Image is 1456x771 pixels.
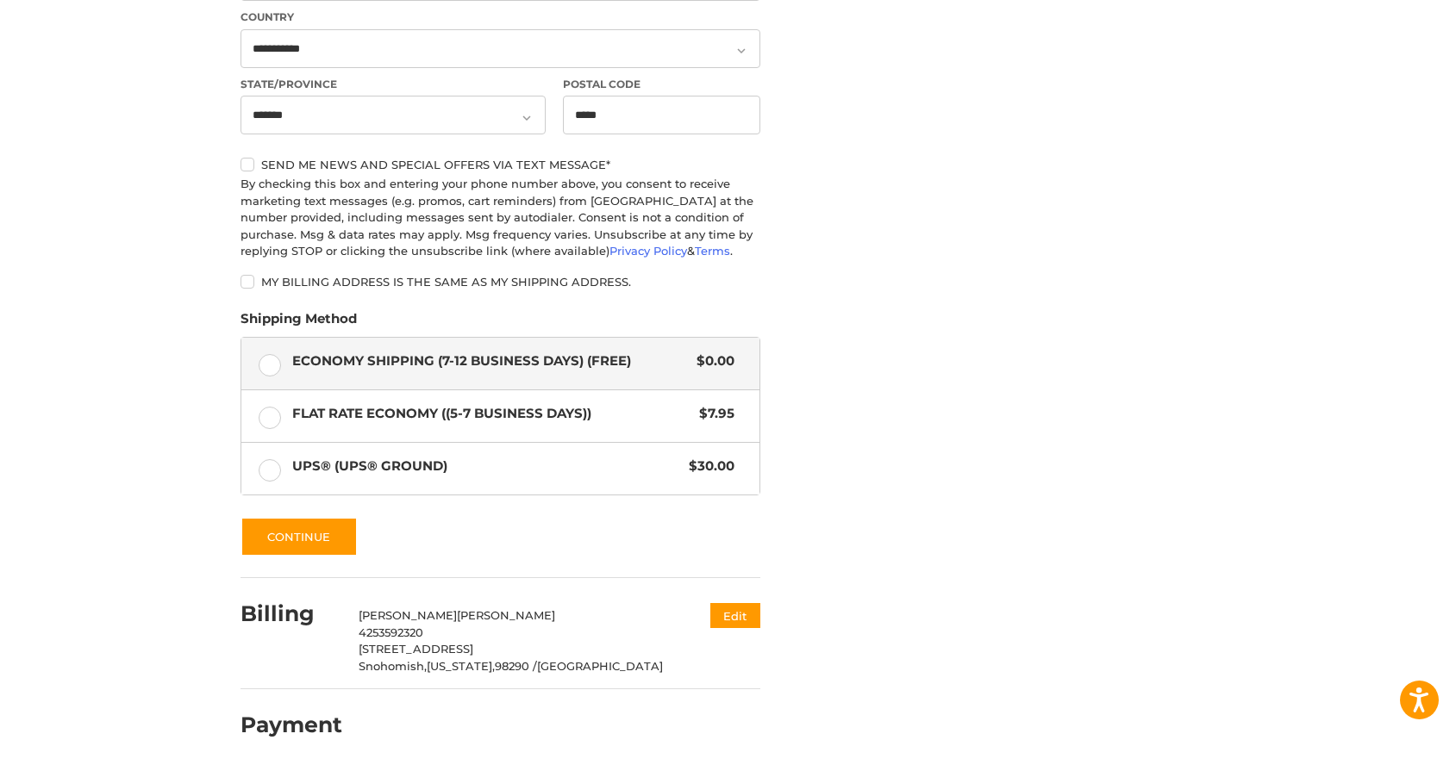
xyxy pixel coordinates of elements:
span: $30.00 [680,457,734,476]
span: Snohomish, [359,659,427,673]
label: Send me news and special offers via text message* [241,158,760,171]
span: [PERSON_NAME] [359,608,457,622]
h2: Billing [241,600,341,627]
span: [GEOGRAPHIC_DATA] [537,659,663,673]
span: [PERSON_NAME] [457,608,555,622]
div: By checking this box and entering your phone number above, you consent to receive marketing text ... [241,176,760,260]
label: My billing address is the same as my shipping address. [241,275,760,289]
span: $0.00 [688,351,734,371]
iframe: Google Customer Reviews [1314,724,1456,771]
h2: Payment [241,712,342,738]
span: $7.95 [691,404,734,424]
label: Country [241,9,760,25]
label: Postal Code [563,77,761,92]
span: UPS® (UPS® Ground) [292,457,681,476]
button: Continue [241,517,358,556]
span: Flat Rate Economy ((5-7 Business Days)) [292,404,691,424]
span: 98290 / [495,659,537,673]
span: [US_STATE], [427,659,495,673]
span: [STREET_ADDRESS] [359,642,473,656]
a: Terms [695,244,730,258]
a: Privacy Policy [609,244,687,258]
button: Edit [710,603,760,628]
label: State/Province [241,77,546,92]
span: 4253592320 [359,625,423,639]
legend: Shipping Method [241,309,357,337]
span: Economy Shipping (7-12 Business Days) (Free) [292,351,689,371]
